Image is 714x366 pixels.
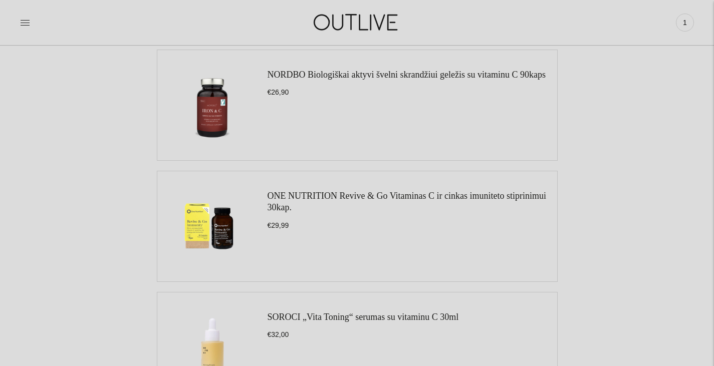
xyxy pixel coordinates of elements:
span: €29,99 [268,221,289,229]
a: SOROCI „Vita Toning“ serumas su vitaminu C 30ml [268,312,459,322]
img: OUTLIVE [294,5,419,40]
span: 1 [678,16,692,30]
a: NORDBO Biologiškai aktyvi švelni skrandžiui geležis su vitaminu C 90kaps [268,70,546,80]
a: 1 [676,12,694,34]
span: €32,00 [268,330,289,338]
span: €26,90 [268,88,289,96]
a: ONE NUTRITION Revive & Go Vitaminas C ir cinkas imuniteto stiprinimui 30kap. [268,191,547,212]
